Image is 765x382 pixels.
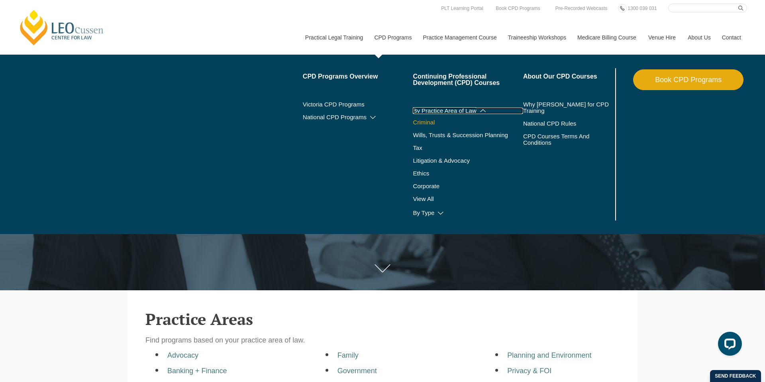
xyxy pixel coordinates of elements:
a: PLT Learning Portal [439,4,485,13]
a: Pre-Recorded Webcasts [553,4,610,13]
a: About Our CPD Courses [523,73,614,80]
a: National CPD Programs [303,114,413,120]
a: By Practice Area of Law [413,108,523,114]
a: Book CPD Programs [494,4,542,13]
a: CPD Courses Terms And Conditions [523,133,594,146]
a: Corporate [413,183,523,189]
a: CPD Programs [368,20,417,55]
a: Family [337,351,359,359]
a: Contact [716,20,747,55]
iframe: LiveChat chat widget [712,329,745,362]
a: Medicare Billing Course [571,20,642,55]
a: Venue Hire [642,20,682,55]
a: About Us [682,20,716,55]
span: 1300 039 031 [628,6,657,11]
a: By Type [413,210,523,216]
a: Book CPD Programs [633,69,743,90]
a: Why [PERSON_NAME] for CPD Training [523,101,614,114]
a: Practical Legal Training [299,20,369,55]
a: Wills, Trusts & Succession Planning [413,132,523,138]
a: Planning and Environment [507,351,591,359]
h2: Practice Areas [145,310,620,328]
a: Ethics [413,170,523,177]
a: Banking + Finance [167,367,227,375]
a: National CPD Rules [523,120,614,127]
a: Practice Management Course [417,20,502,55]
a: Tax [413,145,503,151]
a: Privacy & FOI [507,367,551,375]
a: View All [413,196,523,202]
a: 1300 039 031 [626,4,659,13]
a: Traineeship Workshops [502,20,571,55]
a: [PERSON_NAME] Centre for Law [18,9,106,46]
a: Criminal [413,119,523,126]
a: Litigation & Advocacy [413,158,523,164]
a: Continuing Professional Development (CPD) Courses [413,73,523,86]
p: Find programs based on your practice area of law. [145,336,620,345]
a: Government [337,367,377,375]
a: Advocacy [167,351,198,359]
a: CPD Programs Overview [303,73,413,80]
a: Victoria CPD Programs [303,101,413,108]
